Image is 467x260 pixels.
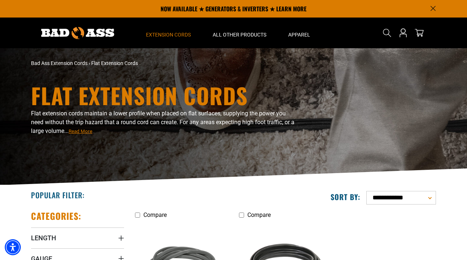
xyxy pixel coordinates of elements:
span: Flat extension cords maintain a lower profile when placed on flat surfaces, supplying the power y... [31,110,294,134]
a: Open this option [397,18,409,48]
h1: Flat Extension Cords [31,84,297,106]
summary: Extension Cords [135,18,202,48]
a: Bad Ass Extension Cords [31,60,88,66]
label: Sort by: [331,192,360,202]
img: Bad Ass Extension Cords [41,27,114,39]
summary: All Other Products [202,18,277,48]
span: Extension Cords [146,31,191,38]
span: Length [31,234,56,242]
summary: Length [31,227,124,248]
span: Apparel [288,31,310,38]
span: Flat Extension Cords [91,60,138,66]
span: Compare [247,211,271,218]
summary: Apparel [277,18,321,48]
a: cart [413,28,425,37]
span: › [89,60,90,66]
summary: Search [381,27,393,39]
span: All Other Products [213,31,266,38]
h2: Categories: [31,210,81,222]
h2: Popular Filter: [31,190,85,200]
span: Compare [143,211,167,218]
div: Accessibility Menu [5,239,21,255]
nav: breadcrumbs [31,60,297,67]
span: Read More [69,129,92,134]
